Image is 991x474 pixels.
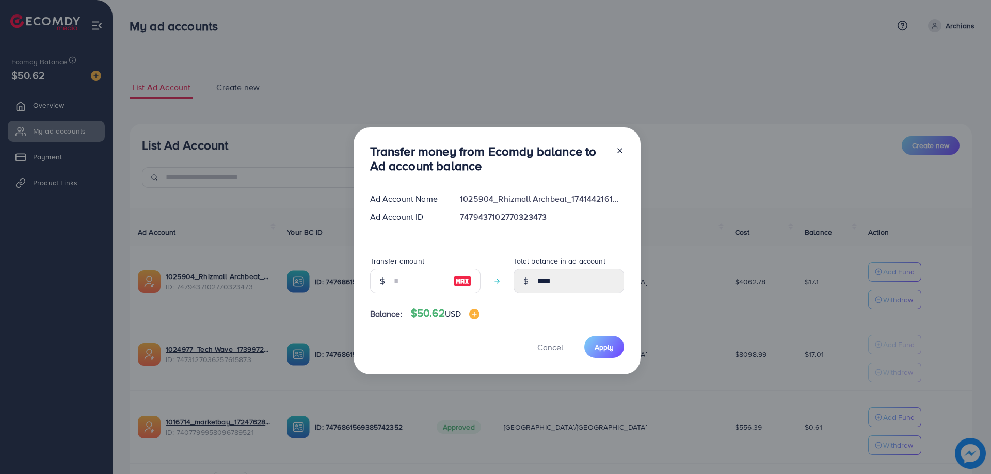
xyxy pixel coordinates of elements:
[595,342,614,352] span: Apply
[452,193,632,205] div: 1025904_Rhizmall Archbeat_1741442161001
[362,193,452,205] div: Ad Account Name
[370,256,424,266] label: Transfer amount
[584,336,624,358] button: Apply
[524,336,576,358] button: Cancel
[453,275,472,287] img: image
[537,341,563,353] span: Cancel
[370,308,403,320] span: Balance:
[362,211,452,223] div: Ad Account ID
[370,144,608,174] h3: Transfer money from Ecomdy balance to Ad account balance
[469,309,479,319] img: image
[452,211,632,223] div: 7479437102770323473
[445,308,461,319] span: USD
[514,256,605,266] label: Total balance in ad account
[411,307,479,320] h4: $50.62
